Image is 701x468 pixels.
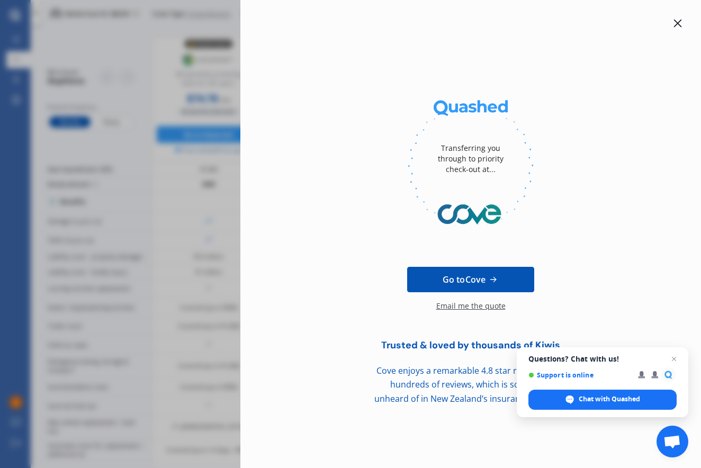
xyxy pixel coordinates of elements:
[354,340,587,351] div: Trusted & loved by thousands of Kiwis
[443,273,486,286] span: Go to Cove
[579,394,640,404] span: Chat with Quashed
[436,301,506,322] div: Email me the quote
[528,390,677,410] span: Chat with Quashed
[354,364,587,406] div: Cove enjoys a remarkable 4.8 star rating across hundreds of reviews, which is somewhat unheard of...
[528,355,677,363] span: Questions? Chat with us!
[528,371,631,379] span: Support is online
[407,267,534,292] a: Go toCove
[657,426,688,457] a: Open chat
[408,191,534,238] img: Cove.webp
[428,127,513,191] div: Transferring you through to priority check-out at...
